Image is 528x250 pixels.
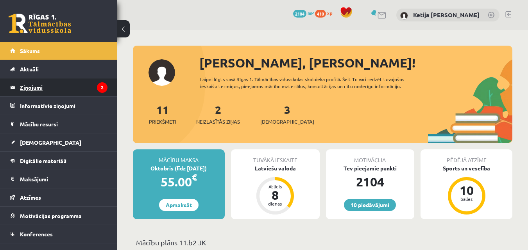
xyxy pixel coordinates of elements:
[315,10,326,18] span: 410
[133,149,225,164] div: Mācību maksa
[231,164,320,172] div: Latviešu valoda
[263,201,287,206] div: dienas
[149,103,176,126] a: 11Priekšmeti
[133,172,225,191] div: 55.00
[20,47,40,54] span: Sākums
[400,12,408,20] img: Ketija Nikola Kmeta
[10,78,107,96] a: Ziņojumi2
[9,14,71,33] a: Rīgas 1. Tālmācības vidusskola
[293,10,306,18] span: 2104
[344,199,396,211] a: 10 piedāvājumi
[10,133,107,151] a: [DEMOGRAPHIC_DATA]
[231,149,320,164] div: Tuvākā ieskaite
[159,199,199,211] a: Apmaksāt
[315,10,336,16] a: 410 xp
[149,118,176,126] span: Priekšmeti
[421,164,512,172] div: Sports un veselība
[231,164,320,216] a: Latviešu valoda Atlicis 8 dienas
[10,152,107,170] a: Digitālie materiāli
[20,97,107,115] legend: Informatīvie ziņojumi
[421,149,512,164] div: Pēdējā atzīme
[20,212,82,219] span: Motivācijas programma
[413,11,480,19] a: Ketija [PERSON_NAME]
[326,172,415,191] div: 2104
[20,78,107,96] legend: Ziņojumi
[455,197,478,201] div: balles
[136,237,509,248] p: Mācību plāns 11.b2 JK
[20,157,66,164] span: Digitālie materiāli
[10,115,107,133] a: Mācību resursi
[10,97,107,115] a: Informatīvie ziņojumi
[20,139,81,146] span: [DEMOGRAPHIC_DATA]
[200,76,428,90] div: Laipni lūgts savā Rīgas 1. Tālmācības vidusskolas skolnieka profilā. Šeit Tu vari redzēt tuvojošo...
[199,53,512,72] div: [PERSON_NAME], [PERSON_NAME]!
[20,66,39,73] span: Aktuāli
[326,164,415,172] div: Tev pieejamie punkti
[10,42,107,60] a: Sākums
[260,103,314,126] a: 3[DEMOGRAPHIC_DATA]
[20,194,41,201] span: Atzīmes
[196,103,240,126] a: 2Neizlasītās ziņas
[10,60,107,78] a: Aktuāli
[293,10,314,16] a: 2104 mP
[326,149,415,164] div: Motivācija
[263,184,287,189] div: Atlicis
[327,10,332,16] span: xp
[20,170,107,188] legend: Maksājumi
[133,164,225,172] div: Oktobris (līdz [DATE])
[10,170,107,188] a: Maksājumi
[20,230,53,238] span: Konferences
[10,225,107,243] a: Konferences
[455,184,478,197] div: 10
[196,118,240,126] span: Neizlasītās ziņas
[10,207,107,225] a: Motivācijas programma
[260,118,314,126] span: [DEMOGRAPHIC_DATA]
[97,82,107,93] i: 2
[263,189,287,201] div: 8
[192,172,197,183] span: €
[421,164,512,216] a: Sports un veselība 10 balles
[20,121,58,128] span: Mācību resursi
[308,10,314,16] span: mP
[10,188,107,206] a: Atzīmes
